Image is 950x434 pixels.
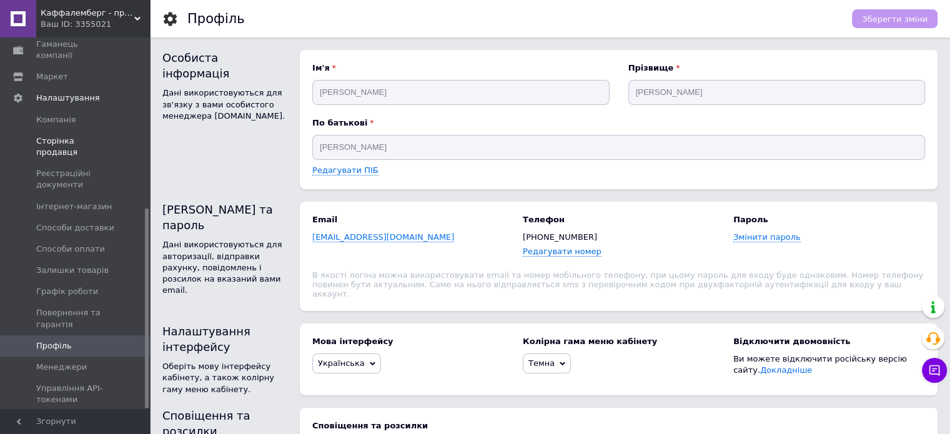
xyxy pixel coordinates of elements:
b: Пароль [733,214,925,225]
div: [PERSON_NAME] та пароль [162,202,287,233]
span: Каффалемберг - продукти з Європи [41,7,134,19]
a: Докладніше [760,365,812,375]
b: Прізвище [628,62,926,74]
span: Графік роботи [36,286,98,297]
b: Колірна гама меню кабінету [523,336,715,347]
b: Email [312,214,504,225]
span: Менеджери [36,362,87,373]
span: Профіль [36,340,72,352]
span: Налаштування [36,92,100,104]
button: Чат з покупцем [922,358,947,383]
b: Сповіщення та розсилки [312,420,925,432]
div: Дані використовуються для авторизації, відправки рахунку, повідомлень і розсилок на вказаний вами... [162,239,287,296]
span: Управління API-токенами [36,383,116,405]
a: Редагувати ПІБ [312,165,379,175]
b: Мова інтерфейсу [312,336,504,347]
span: Темна [528,358,555,368]
span: Залишки товарів [36,265,109,276]
span: [EMAIL_ADDRESS][DOMAIN_NAME] [312,232,454,242]
span: Повернення та гарантія [36,307,116,330]
a: Редагувати номер [523,247,601,257]
span: Сторінка продавця [36,136,116,158]
span: Маркет [36,71,68,82]
h1: Профіль [187,11,245,26]
div: Дані використовуються для зв'язку з вами особистого менеджера [DOMAIN_NAME]. [162,87,287,122]
span: Реєстраційні документи [36,168,116,190]
span: Інтернет-магазин [36,201,112,212]
span: [PHONE_NUMBER] [523,232,597,242]
span: Способи оплати [36,244,105,255]
div: Особиста інформація [162,50,287,81]
span: Компанія [36,114,76,126]
span: Українська [318,358,365,368]
span: Гаманець компанії [36,39,116,61]
span: Відключити двомовність [733,337,850,346]
div: В якості логіна можна використовувати email та номер мобільного телефону, при цьому пароль для вх... [312,270,925,298]
span: Ви можете відключити російську версію сайту. [733,354,907,375]
b: Телефон [523,214,715,225]
b: Ім'я [312,62,610,74]
b: По батькові [312,117,925,129]
span: Змінити пароль [733,232,801,242]
div: Оберіть мову інтерфейсу кабінету, а також колірну гаму меню кабінету. [162,361,287,395]
span: Способи доставки [36,222,114,234]
div: Налаштування інтерфейсу [162,323,287,355]
div: Ваш ID: 3355021 [41,19,150,30]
